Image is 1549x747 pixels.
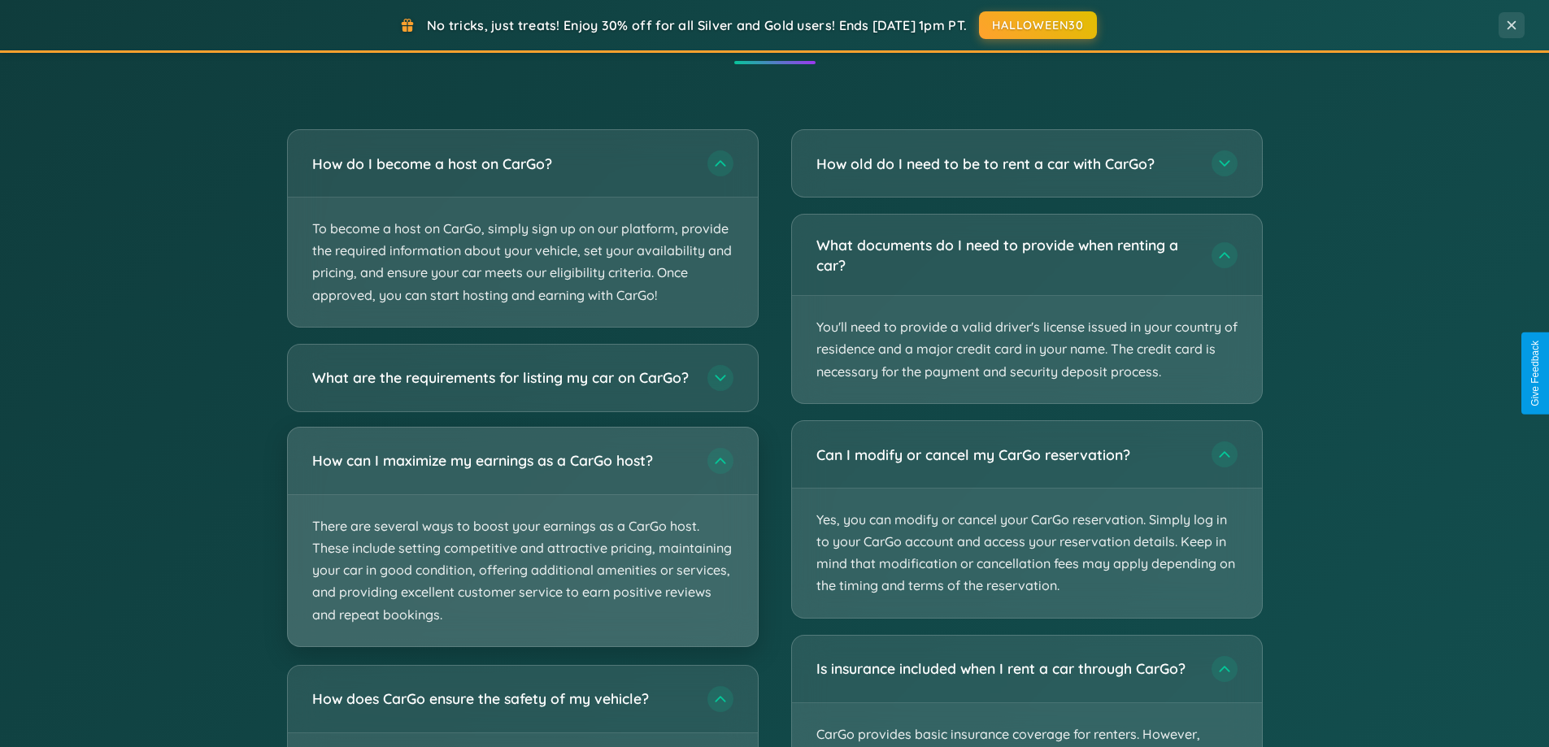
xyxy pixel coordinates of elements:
h3: How do I become a host on CarGo? [312,154,691,174]
p: There are several ways to boost your earnings as a CarGo host. These include setting competitive ... [288,495,758,646]
span: No tricks, just treats! Enjoy 30% off for all Silver and Gold users! Ends [DATE] 1pm PT. [427,17,967,33]
h3: How old do I need to be to rent a car with CarGo? [816,154,1195,174]
p: To become a host on CarGo, simply sign up on our platform, provide the required information about... [288,198,758,327]
div: Give Feedback [1529,341,1541,406]
h3: Is insurance included when I rent a car through CarGo? [816,658,1195,679]
h3: What are the requirements for listing my car on CarGo? [312,367,691,388]
h3: Can I modify or cancel my CarGo reservation? [816,445,1195,465]
p: Yes, you can modify or cancel your CarGo reservation. Simply log in to your CarGo account and acc... [792,489,1262,618]
button: HALLOWEEN30 [979,11,1097,39]
h3: How does CarGo ensure the safety of my vehicle? [312,688,691,709]
h3: How can I maximize my earnings as a CarGo host? [312,450,691,471]
p: You'll need to provide a valid driver's license issued in your country of residence and a major c... [792,296,1262,403]
h3: What documents do I need to provide when renting a car? [816,235,1195,275]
